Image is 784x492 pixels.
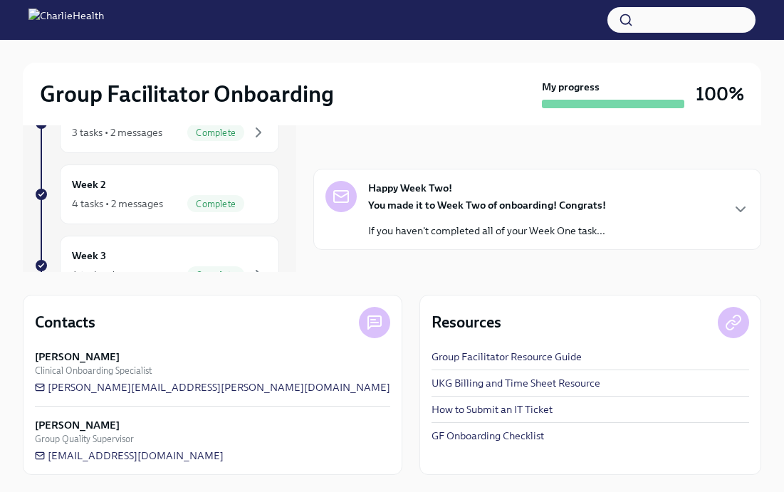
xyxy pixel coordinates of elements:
[542,80,600,94] strong: My progress
[368,199,606,211] strong: You made it to Week Two of onboarding! Congrats!
[35,380,390,394] a: [PERSON_NAME][EMAIL_ADDRESS][PERSON_NAME][DOMAIN_NAME]
[34,236,279,295] a: Week 34 tasks • 1 messageComplete
[28,9,104,31] img: CharlieHealth
[696,81,744,107] h3: 100%
[187,270,244,281] span: Complete
[72,268,158,282] div: 4 tasks • 1 message
[35,350,120,364] strong: [PERSON_NAME]
[35,312,95,333] h4: Contacts
[72,125,162,140] div: 3 tasks • 2 messages
[187,199,244,209] span: Complete
[432,429,544,443] a: GF Onboarding Checklist
[368,181,452,195] strong: Happy Week Two!
[35,432,134,446] span: Group Quality Supervisor
[432,402,553,417] a: How to Submit an IT Ticket
[35,418,120,432] strong: [PERSON_NAME]
[72,197,163,211] div: 4 tasks • 2 messages
[35,364,152,377] span: Clinical Onboarding Specialist
[187,127,244,138] span: Complete
[432,376,600,390] a: UKG Billing and Time Sheet Resource
[40,80,334,108] h2: Group Facilitator Onboarding
[432,312,501,333] h4: Resources
[35,449,224,463] a: [EMAIL_ADDRESS][DOMAIN_NAME]
[432,350,582,364] a: Group Facilitator Resource Guide
[72,177,106,192] h6: Week 2
[72,248,106,263] h6: Week 3
[34,164,279,224] a: Week 24 tasks • 2 messagesComplete
[368,224,606,238] p: If you haven't completed all of your Week One task...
